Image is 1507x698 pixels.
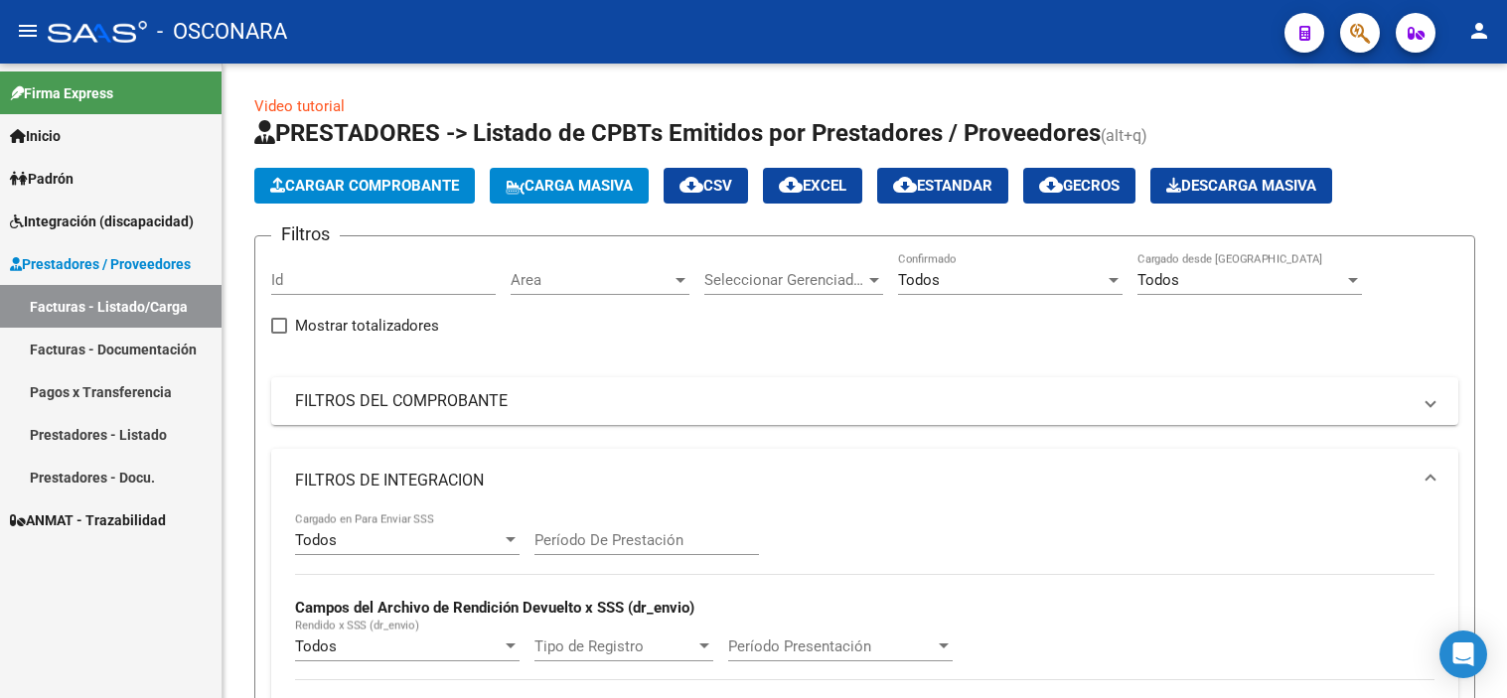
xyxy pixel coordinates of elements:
span: Seleccionar Gerenciador [704,271,865,289]
span: Mostrar totalizadores [295,314,439,338]
mat-expansion-panel-header: FILTROS DEL COMPROBANTE [271,377,1458,425]
mat-icon: cloud_download [1039,173,1063,197]
span: CSV [679,177,732,195]
mat-panel-title: FILTROS DE INTEGRACION [295,470,1411,491]
span: Todos [295,531,337,549]
span: Descarga Masiva [1166,177,1316,195]
mat-icon: cloud_download [779,173,803,197]
span: Tipo de Registro [534,637,695,655]
button: Cargar Comprobante [254,168,475,204]
span: Area [511,271,672,289]
span: Integración (discapacidad) [10,210,194,232]
span: Inicio [10,125,61,147]
span: Gecros [1039,177,1120,195]
span: Todos [295,637,337,655]
mat-expansion-panel-header: FILTROS DE INTEGRACION [271,449,1458,512]
button: CSV [664,168,748,204]
mat-icon: cloud_download [893,173,917,197]
span: Estandar [893,177,992,195]
button: Carga Masiva [490,168,649,204]
span: Carga Masiva [506,177,633,195]
button: Gecros [1023,168,1135,204]
strong: Campos del Archivo de Rendición Devuelto x SSS (dr_envio) [295,599,694,617]
mat-icon: cloud_download [679,173,703,197]
span: (alt+q) [1101,126,1147,145]
span: Padrón [10,168,74,190]
span: Período Presentación [728,637,935,655]
span: Cargar Comprobante [270,177,459,195]
h3: Filtros [271,220,340,248]
button: EXCEL [763,168,862,204]
span: - OSCONARA [157,10,287,54]
mat-icon: menu [16,19,40,43]
mat-icon: person [1467,19,1491,43]
span: ANMAT - Trazabilidad [10,509,166,531]
button: Estandar [877,168,1008,204]
mat-panel-title: FILTROS DEL COMPROBANTE [295,390,1411,412]
span: Prestadores / Proveedores [10,253,191,275]
div: Open Intercom Messenger [1439,630,1487,678]
button: Descarga Masiva [1150,168,1332,204]
span: Todos [898,271,940,289]
span: PRESTADORES -> Listado de CPBTs Emitidos por Prestadores / Proveedores [254,119,1101,147]
app-download-masive: Descarga masiva de comprobantes (adjuntos) [1150,168,1332,204]
a: Video tutorial [254,97,345,115]
span: Todos [1137,271,1179,289]
span: Firma Express [10,82,113,104]
span: EXCEL [779,177,846,195]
